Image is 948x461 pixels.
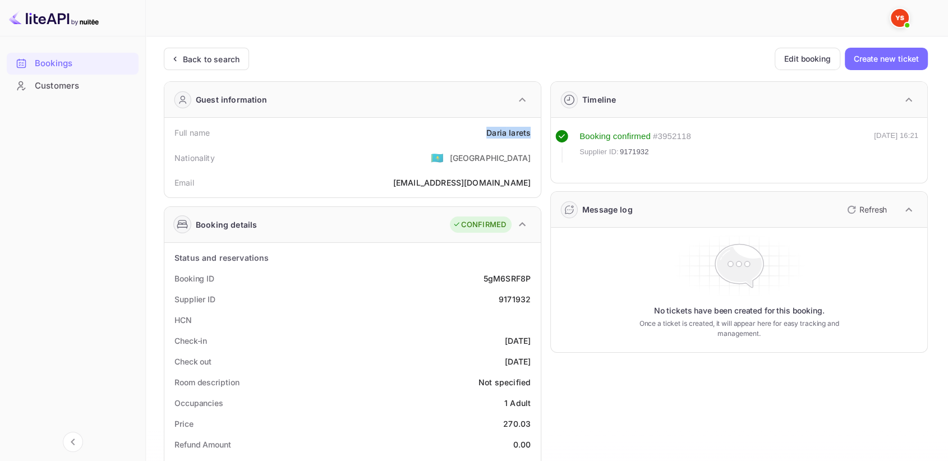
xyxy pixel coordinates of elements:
div: Check out [174,356,211,367]
div: Status and reservations [174,252,269,264]
div: CONFIRMED [453,219,506,231]
span: 9171932 [620,146,649,158]
div: Guest information [196,94,268,105]
div: Timeline [582,94,616,105]
button: Create new ticket [845,48,928,70]
img: LiteAPI logo [9,9,99,27]
div: Room description [174,376,239,388]
p: No tickets have been created for this booking. [654,305,825,316]
div: [DATE] 16:21 [874,130,918,163]
div: Price [174,418,194,430]
div: Occupancies [174,397,223,409]
div: Bookings [35,57,133,70]
div: Supplier ID [174,293,215,305]
div: Booking ID [174,273,214,284]
button: Edit booking [775,48,840,70]
div: Not specified [478,376,531,388]
p: Refresh [859,204,887,215]
div: [GEOGRAPHIC_DATA] [449,152,531,164]
div: 5gM6SRF8P [484,273,531,284]
div: HCN [174,314,192,326]
button: Collapse navigation [63,432,83,452]
div: Booking confirmed [579,130,651,143]
div: Full name [174,127,210,139]
button: Refresh [840,201,891,219]
a: Bookings [7,53,139,73]
div: Daria Iarets [486,127,531,139]
div: 0.00 [513,439,531,450]
div: Customers [35,80,133,93]
div: Email [174,177,194,188]
img: Yandex Support [891,9,909,27]
div: Nationality [174,152,215,164]
span: Supplier ID: [579,146,619,158]
div: 9171932 [499,293,531,305]
div: Refund Amount [174,439,231,450]
div: Booking details [196,219,257,231]
div: Back to search [183,53,240,65]
div: 270.03 [503,418,531,430]
div: Customers [7,75,139,97]
div: 1 Adult [504,397,531,409]
div: [DATE] [505,335,531,347]
div: [EMAIL_ADDRESS][DOMAIN_NAME] [393,177,531,188]
span: United States [431,147,444,168]
div: Message log [582,204,633,215]
div: [DATE] [505,356,531,367]
p: Once a ticket is created, it will appear here for easy tracking and management. [638,319,840,339]
div: # 3952118 [653,130,691,143]
div: Check-in [174,335,207,347]
a: Customers [7,75,139,96]
div: Bookings [7,53,139,75]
